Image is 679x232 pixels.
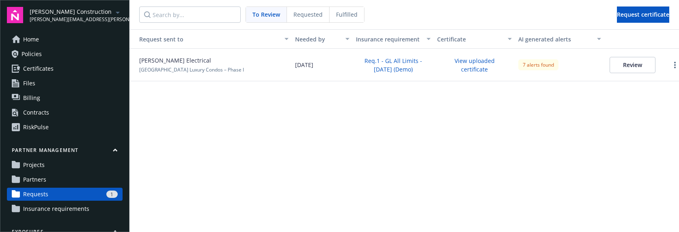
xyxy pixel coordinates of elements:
[139,56,211,65] span: [PERSON_NAME] Electrical
[139,66,244,73] span: [GEOGRAPHIC_DATA] Luxury Condos – Phase I
[7,121,123,134] a: RiskPulse
[7,106,123,119] a: Contracts
[295,61,313,69] span: [DATE]
[23,62,54,75] span: Certificates
[23,202,89,215] span: Insurance requirements
[518,59,558,70] div: 7 alerts found
[106,191,118,198] div: 1
[7,77,123,90] a: Files
[356,35,422,43] div: Insurance requirement
[30,7,123,23] button: [PERSON_NAME] Construction[PERSON_NAME][EMAIL_ADDRESS][PERSON_NAME][DOMAIN_NAME]arrowDropDown
[336,10,358,19] span: Fulfilled
[7,147,123,157] button: Partner management
[434,29,515,49] button: Certificate
[292,29,353,49] button: Needed by
[617,11,669,18] span: Request certificate
[23,106,49,119] div: Contracts
[7,158,123,171] a: Projects
[23,33,39,46] span: Home
[518,35,592,43] div: AI generated alerts
[7,62,123,75] a: Certificates
[7,188,123,201] a: Requests1
[133,35,280,43] div: Request sent to
[515,29,604,49] button: AI generated alerts
[22,48,42,61] span: Policies
[113,7,123,17] a: arrowDropDown
[437,54,512,76] button: View uploaded certificate
[23,173,46,186] span: Partners
[7,91,123,104] a: Billing
[610,57,655,73] button: Review
[293,10,323,19] span: Requested
[437,35,503,43] div: Certificate
[23,91,40,104] span: Billing
[23,158,45,171] span: Projects
[252,10,280,19] span: To Review
[356,54,431,76] button: Req.1 - GL All Limits - [DATE] (Demo)
[23,77,35,90] span: Files
[7,33,123,46] a: Home
[7,48,123,61] a: Policies
[139,7,241,23] input: Search by...
[23,188,48,201] span: Requests
[7,202,123,215] a: Insurance requirements
[30,16,113,23] span: [PERSON_NAME][EMAIL_ADDRESS][PERSON_NAME][DOMAIN_NAME]
[7,7,23,23] img: navigator-logo.svg
[617,7,669,23] button: Request certificate
[353,29,434,49] button: Insurance requirement
[295,35,341,43] div: Needed by
[7,173,123,186] a: Partners
[30,7,113,16] span: [PERSON_NAME] Construction
[23,121,49,134] div: RiskPulse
